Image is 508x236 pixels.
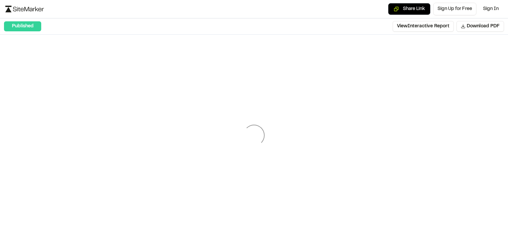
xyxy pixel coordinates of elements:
div: Published [4,21,41,31]
a: Sign In [479,3,503,15]
button: Copy share link [388,3,431,15]
img: logo-black-rebrand.svg [5,6,44,12]
button: ViewInteractive Report [393,21,454,32]
button: Download PDF [456,21,504,32]
a: Sign Up for Free [433,3,476,15]
span: Download PDF [467,23,500,30]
